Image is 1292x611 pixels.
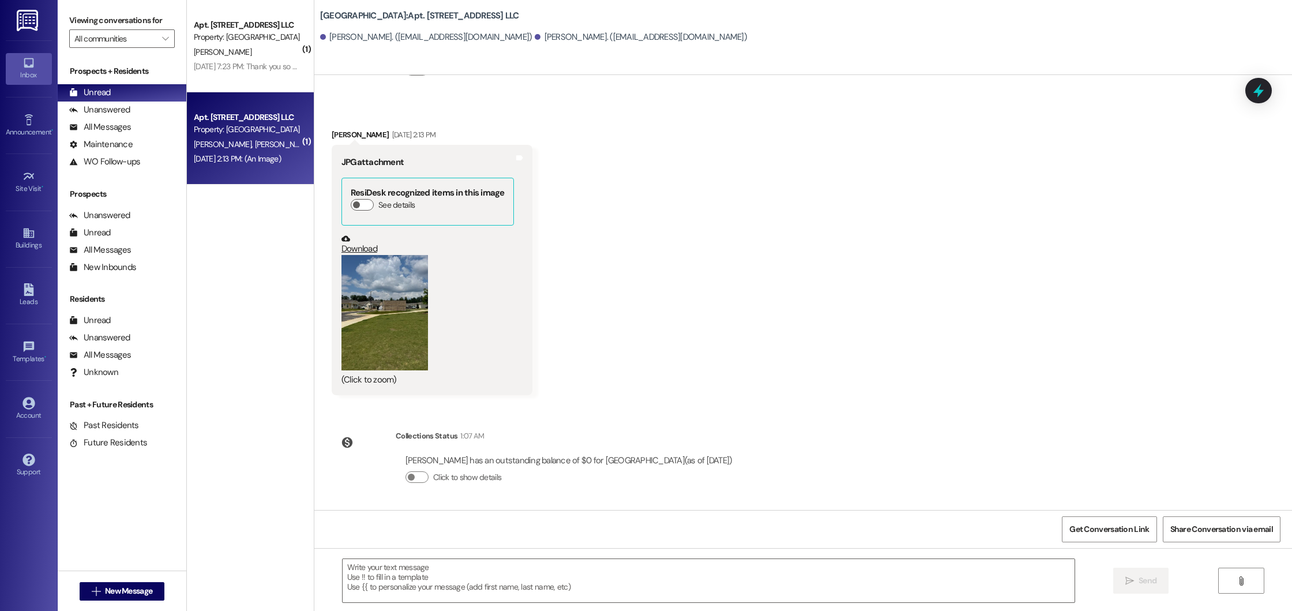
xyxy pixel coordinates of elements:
[194,61,434,72] div: [DATE] 7:23 PM: Thank you so much Summer!! That is super helpful🙏🏻😊
[69,121,131,133] div: All Messages
[194,47,251,57] span: [PERSON_NAME]
[341,156,404,168] b: JPG attachment
[6,53,52,84] a: Inbox
[69,227,111,239] div: Unread
[69,12,175,29] label: Viewing conversations for
[1237,576,1245,586] i: 
[320,31,532,43] div: [PERSON_NAME]. ([EMAIL_ADDRESS][DOMAIN_NAME])
[69,244,131,256] div: All Messages
[535,31,747,43] div: [PERSON_NAME]. ([EMAIL_ADDRESS][DOMAIN_NAME])
[6,280,52,311] a: Leads
[105,585,152,597] span: New Message
[69,138,133,151] div: Maintenance
[162,34,168,43] i: 
[1113,568,1169,594] button: Send
[58,65,186,77] div: Prospects + Residents
[194,31,301,43] div: Property: [GEOGRAPHIC_DATA]
[1170,523,1273,535] span: Share Conversation via email
[17,10,40,31] img: ResiDesk Logo
[194,153,281,164] div: [DATE] 2:13 PM: (An Image)
[42,183,43,191] span: •
[320,10,519,22] b: [GEOGRAPHIC_DATA]: Apt. [STREET_ADDRESS] LLC
[351,187,505,198] b: ResiDesk recognized items in this image
[69,156,140,168] div: WO Follow-ups
[69,87,111,99] div: Unread
[69,366,118,378] div: Unknown
[58,293,186,305] div: Residents
[92,587,100,596] i: 
[405,455,733,467] div: [PERSON_NAME] has an outstanding balance of $0 for [GEOGRAPHIC_DATA] (as of [DATE])
[6,450,52,481] a: Support
[378,199,415,211] label: See details
[58,399,186,411] div: Past + Future Residents
[51,126,53,134] span: •
[1069,523,1149,535] span: Get Conversation Link
[194,111,301,123] div: Apt. [STREET_ADDRESS] LLC
[69,261,136,273] div: New Inbounds
[69,314,111,327] div: Unread
[69,437,147,449] div: Future Residents
[433,471,501,483] label: Click to show details
[58,188,186,200] div: Prospects
[1139,575,1156,587] span: Send
[457,430,484,442] div: 1:07 AM
[69,349,131,361] div: All Messages
[69,332,130,344] div: Unanswered
[341,255,428,370] button: Zoom image
[80,582,165,601] button: New Message
[341,374,514,386] div: (Click to zoom)
[194,123,301,136] div: Property: [GEOGRAPHIC_DATA]
[74,29,156,48] input: All communities
[194,19,301,31] div: Apt. [STREET_ADDRESS] LLC
[6,167,52,198] a: Site Visit •
[341,234,514,254] a: Download
[396,430,457,442] div: Collections Status
[69,419,139,432] div: Past Residents
[6,223,52,254] a: Buildings
[1163,516,1280,542] button: Share Conversation via email
[194,139,255,149] span: [PERSON_NAME]
[6,337,52,368] a: Templates •
[69,104,130,116] div: Unanswered
[1062,516,1156,542] button: Get Conversation Link
[332,129,532,145] div: [PERSON_NAME]
[1125,576,1134,586] i: 
[254,139,312,149] span: [PERSON_NAME]
[69,209,130,222] div: Unanswered
[389,129,436,141] div: [DATE] 2:13 PM
[44,353,46,361] span: •
[6,393,52,425] a: Account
